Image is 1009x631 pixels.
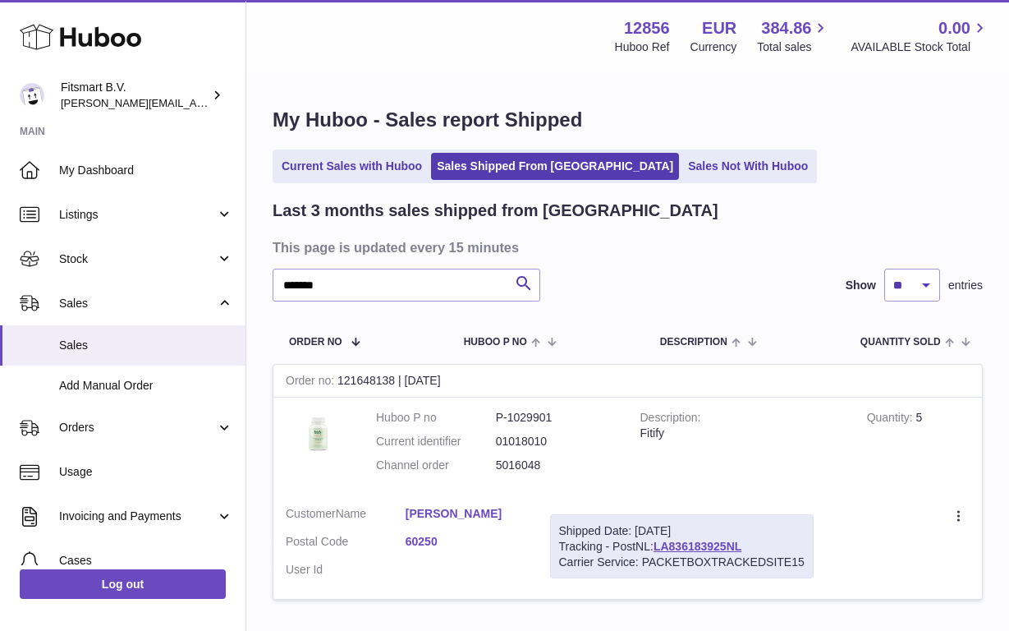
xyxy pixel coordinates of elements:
[464,337,527,348] span: Huboo P no
[851,39,989,55] span: AVAILABLE Stock Total
[761,17,811,39] span: 384.86
[624,17,670,39] strong: 12856
[286,562,406,578] dt: User Id
[702,17,736,39] strong: EUR
[682,153,814,180] a: Sales Not With Huboo
[640,426,842,441] div: Fitify
[948,278,983,293] span: entries
[273,238,979,256] h3: This page is updated every 15 minutes
[286,374,337,391] strong: Order no
[59,338,233,353] span: Sales
[860,337,941,348] span: Quantity Sold
[615,39,670,55] div: Huboo Ref
[851,17,989,55] a: 0.00 AVAILABLE Stock Total
[273,365,982,398] div: 121648138 | [DATE]
[938,17,970,39] span: 0.00
[20,83,44,108] img: jonathan@leaderoo.com
[61,80,209,111] div: Fitsmart B.V.
[640,411,701,428] strong: Description
[273,107,983,133] h1: My Huboo - Sales report Shipped
[376,410,496,426] dt: Huboo P no
[61,96,329,109] span: [PERSON_NAME][EMAIL_ADDRESS][DOMAIN_NAME]
[59,464,233,480] span: Usage
[550,514,814,579] div: Tracking - PostNL:
[59,163,233,178] span: My Dashboard
[20,569,226,599] a: Log out
[406,534,525,550] a: 60250
[376,458,496,473] dt: Channel order
[59,420,216,435] span: Orders
[286,534,406,554] dt: Postal Code
[273,200,718,222] h2: Last 3 months sales shipped from [GEOGRAPHIC_DATA]
[59,296,216,311] span: Sales
[59,207,216,223] span: Listings
[276,153,428,180] a: Current Sales with Huboo
[289,337,342,348] span: Order No
[496,410,616,426] dd: P-1029901
[59,251,216,267] span: Stock
[496,458,616,473] dd: 5016048
[59,378,233,394] span: Add Manual Order
[867,411,916,428] strong: Quantity
[286,507,336,520] span: Customer
[846,278,876,293] label: Show
[496,434,616,449] dd: 01018010
[654,540,741,553] a: LA836183925NL
[559,523,805,539] div: Shipped Date: [DATE]
[286,410,351,457] img: 128561739542540.png
[757,39,830,55] span: Total sales
[59,509,216,524] span: Invoicing and Payments
[660,337,727,348] span: Description
[855,398,982,494] td: 5
[59,553,233,569] span: Cases
[286,506,406,526] dt: Name
[376,434,496,449] dt: Current identifier
[690,39,737,55] div: Currency
[757,17,830,55] a: 384.86 Total sales
[559,555,805,570] div: Carrier Service: PACKETBOXTRACKEDSITE15
[431,153,679,180] a: Sales Shipped From [GEOGRAPHIC_DATA]
[406,506,525,522] a: [PERSON_NAME]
